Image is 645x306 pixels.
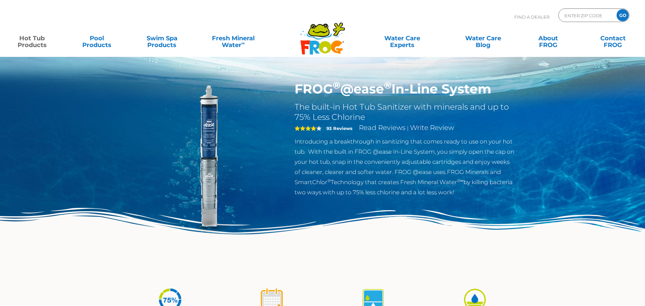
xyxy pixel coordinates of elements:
[410,124,454,132] a: Write Review
[514,8,550,25] p: Find A Dealer
[457,178,464,183] sup: ®∞
[7,31,57,45] a: Hot TubProducts
[588,31,638,45] a: ContactFROG
[295,102,516,122] h2: The built-in Hot Tub Sanitizer with minerals and up to 75% Less Chlorine
[523,31,573,45] a: AboutFROG
[201,31,265,45] a: Fresh MineralWater∞
[295,81,516,97] h1: FROG @ease In-Line System
[241,40,245,46] sup: ∞
[295,136,516,197] p: Introducing a breakthrough in sanitizing that comes ready to use on your hot tub. With the built ...
[72,31,122,45] a: PoolProducts
[130,81,285,236] img: inline-system.png
[384,79,391,91] sup: ®
[333,79,340,91] sup: ®
[297,14,349,55] img: Frog Products Logo
[326,126,352,131] strong: 93 Reviews
[458,31,508,45] a: Water CareBlog
[361,31,443,45] a: Water CareExperts
[295,126,316,131] span: 4
[137,31,187,45] a: Swim SpaProducts
[617,9,629,21] input: GO
[407,125,409,131] span: |
[359,124,406,132] a: Read Reviews
[327,178,331,183] sup: ®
